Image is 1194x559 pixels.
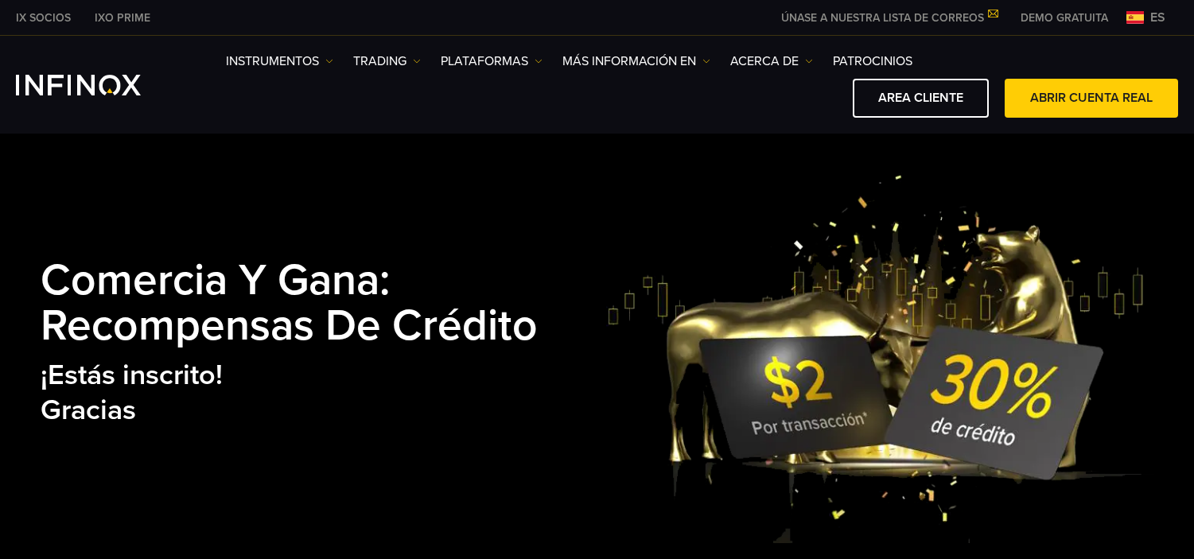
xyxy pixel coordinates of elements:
[83,10,162,26] a: INFINOX
[853,79,989,118] a: AREA CLIENTE
[730,52,813,71] a: ACERCA DE
[16,75,178,95] a: INFINOX Logo
[353,52,421,71] a: TRADING
[833,52,912,71] a: Patrocinios
[769,11,1009,25] a: ÚNASE A NUESTRA LISTA DE CORREOS
[441,52,543,71] a: PLATAFORMAS
[1009,10,1120,26] a: INFINOX MENU
[226,52,333,71] a: Instrumentos
[562,52,710,71] a: Más información en
[1005,79,1178,118] a: ABRIR CUENTA REAL
[41,254,538,353] strong: Comercia y Gana: Recompensas de Crédito
[4,10,83,26] a: INFINOX
[41,358,607,428] h2: ¡Estás inscrito! Gracias
[1144,8,1172,27] span: es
